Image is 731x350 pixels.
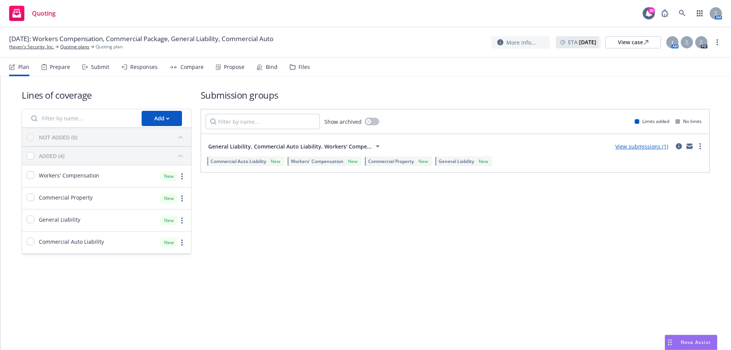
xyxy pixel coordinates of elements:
button: ADDED (4) [39,150,187,162]
span: Commercial Auto Liability [39,238,104,246]
span: Quoting plan [96,43,123,50]
span: General Liability, Commercial Auto Liability, Workers' Compe... [208,142,372,150]
span: Quoting [32,10,56,16]
div: ADDED (4) [39,152,64,160]
div: Drag to move [665,335,675,350]
a: Report a Bug [657,6,672,21]
a: more [713,38,722,47]
input: Filter by name... [206,114,320,129]
button: NOT ADDED (0) [39,131,187,143]
span: Workers' Compensation [291,158,343,165]
a: more [696,142,705,151]
div: New [160,238,177,247]
button: General Liability, Commercial Auto Liability, Workers' Compe... [206,139,385,154]
a: View submissions (1) [615,143,668,150]
span: Commercial Property [39,193,93,201]
div: No limits [675,118,702,125]
a: more [177,238,187,247]
div: NOT ADDED (0) [39,133,77,141]
h1: Submission groups [201,89,710,101]
span: General Liability [439,158,474,165]
div: New [269,158,282,165]
a: more [177,194,187,203]
div: Add [154,111,169,126]
div: New [160,171,177,181]
div: Submit [91,64,109,70]
span: J [672,38,673,46]
div: Files [298,64,310,70]
div: Responses [130,64,158,70]
div: Plan [18,64,29,70]
span: ETA : [568,38,596,46]
a: circleInformation [674,142,683,151]
span: Show archived [324,118,362,126]
h1: Lines of coverage [22,89,192,101]
a: Search [675,6,690,21]
div: Propose [224,64,244,70]
span: Commercial Property [368,158,414,165]
button: Add [142,111,182,126]
div: New [346,158,359,165]
div: New [160,216,177,225]
strong: [DATE] [579,38,596,46]
a: View case [605,36,661,48]
a: mail [685,142,694,151]
a: Switch app [692,6,707,21]
div: New [417,158,429,165]
div: New [477,158,490,165]
span: Nova Assist [681,339,711,345]
button: More info... [491,36,550,49]
span: [DATE]: Workers Compensation, Commercial Package, General Liability, Commercial Auto [9,34,273,43]
a: more [177,172,187,181]
div: Compare [180,64,204,70]
span: More info... [506,38,536,46]
a: Haven's Security, Inc. [9,43,54,50]
div: View case [618,37,648,48]
div: New [160,193,177,203]
a: more [177,216,187,225]
span: General Liability [39,216,80,224]
button: Nova Assist [665,335,717,350]
input: Filter by name... [27,111,137,126]
span: Workers' Compensation [39,171,99,179]
a: Quoting plans [60,43,89,50]
div: 30 [648,7,655,14]
span: Commercial Auto Liability [211,158,266,165]
div: Bind [266,64,278,70]
div: Prepare [50,64,70,70]
a: Quoting [6,3,59,24]
div: Limits added [635,118,669,125]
